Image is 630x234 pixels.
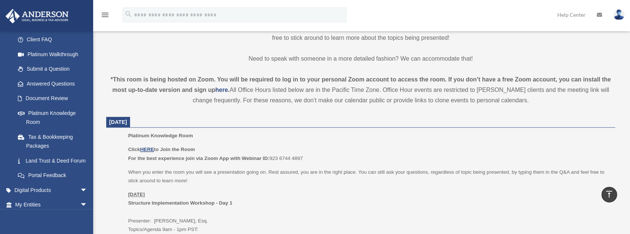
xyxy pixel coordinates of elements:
a: Platinum Walkthrough [10,47,99,62]
i: search [124,10,133,18]
p: When you enter the room, you may see a presentation going on. Rest assured, you are in the right ... [106,22,615,43]
u: [DATE] [128,192,145,197]
a: Digital Productsarrow_drop_down [5,183,99,198]
img: User Pic [613,9,624,20]
a: HERE [140,147,154,152]
p: 923 6744 4897 [128,145,610,163]
a: Document Review [10,91,99,106]
a: Submit a Question [10,62,99,77]
b: For the best experience join via Zoom App with Webinar ID: [128,156,269,161]
span: arrow_drop_down [80,198,95,213]
strong: . [228,87,229,93]
a: Portal Feedback [10,168,99,183]
a: Client FAQ [10,32,99,47]
span: [DATE] [109,119,127,125]
b: Click to Join the Room [128,147,195,152]
a: Platinum Knowledge Room [10,106,95,129]
p: When you enter the room you will see a presentation going on. Rest assured, you are in the right ... [128,168,610,185]
a: here [215,87,228,93]
a: vertical_align_top [601,187,617,202]
a: My Entitiesarrow_drop_down [5,198,99,212]
i: menu [101,10,110,19]
a: Answered Questions [10,76,99,91]
a: Tax & Bookkeeping Packages [10,129,99,153]
p: Presenter: [PERSON_NAME], Esq. Topics/Agenda 9am - 1pm PST: [128,190,610,234]
img: Anderson Advisors Platinum Portal [3,9,71,23]
a: menu [101,13,110,19]
p: Need to speak with someone in a more detailed fashion? We can accommodate that! [106,54,615,64]
div: All Office Hours listed below are in the Pacific Time Zone. Office Hour events are restricted to ... [106,74,615,106]
b: Structure Implementation Workshop - Day 1 [128,200,232,206]
strong: *This room is being hosted on Zoom. You will be required to log in to your personal Zoom account ... [111,76,611,93]
a: Land Trust & Deed Forum [10,153,99,168]
span: Platinum Knowledge Room [128,133,193,138]
span: arrow_drop_down [80,183,95,198]
i: vertical_align_top [605,190,614,199]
